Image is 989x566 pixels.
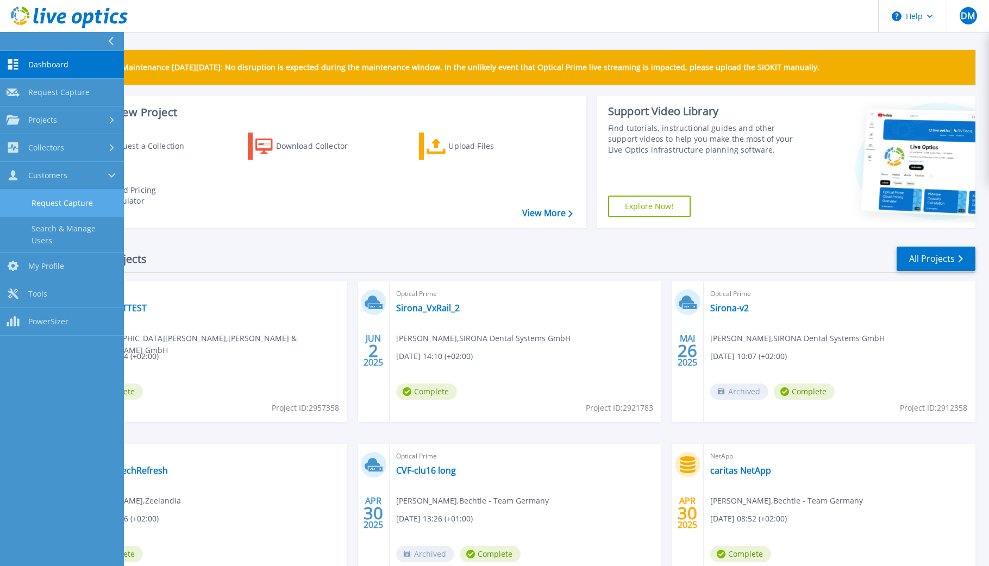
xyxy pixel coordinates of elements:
[961,11,975,20] span: DM
[710,465,771,476] a: caritas NetApp
[710,350,787,362] span: [DATE] 10:07 (+02:00)
[396,383,457,400] span: Complete
[363,331,384,370] div: JUN 2025
[710,332,885,344] span: [PERSON_NAME] , SIRONA Dental Systems GmbH
[710,383,768,400] span: Archived
[396,303,460,313] a: Sirona_VxRail_2
[396,495,549,507] span: [PERSON_NAME] , Bechtle - Team Germany
[678,346,697,355] span: 26
[678,508,697,518] span: 30
[81,63,819,72] p: Scheduled Maintenance [DATE][DATE]: No disruption is expected during the maintenance window. In t...
[272,402,339,414] span: Project ID: 2957358
[368,346,378,355] span: 2
[396,546,454,562] span: Archived
[77,182,198,209] a: Cloud Pricing Calculator
[396,513,473,525] span: [DATE] 13:26 (+01:00)
[276,135,363,157] div: Download Collector
[396,288,655,300] span: Optical Prime
[28,171,67,180] span: Customers
[710,450,969,462] span: NetApp
[363,493,384,533] div: APR 2025
[419,133,540,160] a: Upload Files
[28,60,68,70] span: Dashboard
[677,331,698,370] div: MAI 2025
[710,546,771,562] span: Complete
[460,546,521,562] span: Complete
[710,288,969,300] span: Optical Prime
[608,123,800,155] div: Find tutorials, instructional guides and other support videos to help you make the most of your L...
[82,450,341,462] span: Optical Prime
[608,104,800,118] div: Support Video Library
[608,196,691,217] a: Explore Now!
[396,465,456,476] a: CVF-clu16 long
[710,513,787,525] span: [DATE] 08:52 (+02:00)
[396,332,571,344] span: [PERSON_NAME] , SIRONA Dental Systems GmbH
[107,185,193,206] div: Cloud Pricing Calculator
[396,350,473,362] span: [DATE] 14:10 (+02:00)
[82,288,341,300] span: Optical Prime
[677,493,698,533] div: APR 2025
[710,495,863,507] span: [PERSON_NAME] , Bechtle - Team Germany
[108,135,195,157] div: Request a Collection
[82,495,181,507] span: [PERSON_NAME] , Zeelandia
[248,133,369,160] a: Download Collector
[77,106,572,118] h3: Start a New Project
[448,135,535,157] div: Upload Files
[586,402,653,414] span: Project ID: 2921783
[28,261,64,271] span: My Profile
[82,465,168,476] a: ZZ-2025-TechRefresh
[522,208,573,218] a: View More
[28,115,57,125] span: Projects
[364,508,383,518] span: 30
[82,332,347,356] span: [DEMOGRAPHIC_DATA][PERSON_NAME] , [PERSON_NAME] & [PERSON_NAME] GmbH
[28,289,47,299] span: Tools
[774,383,835,400] span: Complete
[710,303,749,313] a: Sirona-v2
[900,402,967,414] span: Project ID: 2912358
[897,247,975,271] a: All Projects
[396,450,655,462] span: Optical Prime
[28,87,90,97] span: Request Capture
[77,133,198,160] a: Request a Collection
[28,143,64,153] span: Collectors
[28,317,68,326] span: PowerSizer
